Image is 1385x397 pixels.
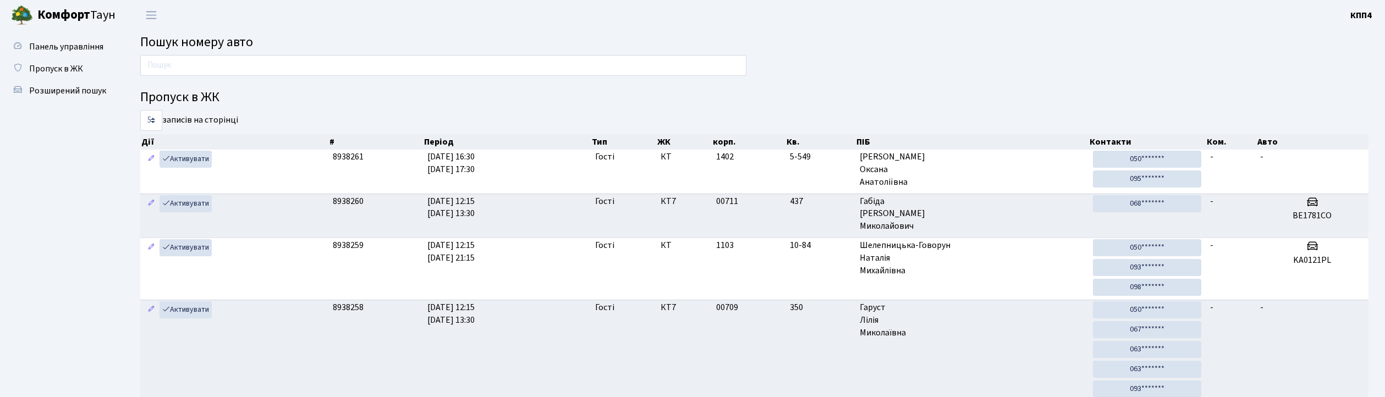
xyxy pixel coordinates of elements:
[333,301,364,313] span: 8938258
[595,301,614,314] span: Гості
[1210,301,1213,313] span: -
[790,239,851,252] span: 10-84
[145,151,158,168] a: Редагувати
[1260,301,1263,313] span: -
[1350,9,1372,22] a: КПП4
[1210,239,1213,251] span: -
[140,32,253,52] span: Пошук номеру авто
[790,195,851,208] span: 437
[1210,195,1213,207] span: -
[145,301,158,318] a: Редагувати
[423,134,591,150] th: Період
[427,239,475,264] span: [DATE] 12:15 [DATE] 21:15
[1206,134,1256,150] th: Ком.
[140,90,1368,106] h4: Пропуск в ЖК
[160,239,212,256] a: Активувати
[333,195,364,207] span: 8938260
[140,110,162,131] select: записів на сторінці
[661,239,707,252] span: КТ
[328,134,424,150] th: #
[860,195,1084,233] span: Габіда [PERSON_NAME] Миколайович
[860,151,1084,189] span: [PERSON_NAME] Оксана Анатоліївна
[427,195,475,220] span: [DATE] 12:15 [DATE] 13:30
[333,239,364,251] span: 8938259
[1210,151,1213,163] span: -
[785,134,855,150] th: Кв.
[661,151,707,163] span: КТ
[140,110,238,131] label: записів на сторінці
[11,4,33,26] img: logo.png
[1256,134,1369,150] th: Авто
[29,63,83,75] span: Пропуск в ЖК
[716,301,738,313] span: 00709
[37,6,116,25] span: Таун
[790,151,851,163] span: 5-549
[716,239,734,251] span: 1103
[1089,134,1206,150] th: Контакти
[595,151,614,163] span: Гості
[37,6,90,24] b: Комфорт
[29,85,106,97] span: Розширений пошук
[140,134,328,150] th: Дії
[6,36,116,58] a: Панель управління
[591,134,656,150] th: Тип
[427,151,475,175] span: [DATE] 16:30 [DATE] 17:30
[661,195,707,208] span: КТ7
[29,41,103,53] span: Панель управління
[716,195,738,207] span: 00711
[160,195,212,212] a: Активувати
[427,301,475,326] span: [DATE] 12:15 [DATE] 13:30
[140,55,746,76] input: Пошук
[1260,151,1263,163] span: -
[160,301,212,318] a: Активувати
[712,134,785,150] th: корп.
[860,301,1084,339] span: Гаруст Лілія Миколаївна
[790,301,851,314] span: 350
[716,151,734,163] span: 1402
[661,301,707,314] span: КТ7
[145,239,158,256] a: Редагувати
[860,239,1084,277] span: Шелепницька-Говорун Наталія Михайлівна
[1350,9,1372,21] b: КПП4
[6,80,116,102] a: Розширений пошук
[1260,211,1364,221] h5: BE1781CO
[138,6,165,24] button: Переключити навігацію
[656,134,712,150] th: ЖК
[1260,255,1364,266] h5: KA0121PL
[595,195,614,208] span: Гості
[145,195,158,212] a: Редагувати
[595,239,614,252] span: Гості
[333,151,364,163] span: 8938261
[855,134,1089,150] th: ПІБ
[6,58,116,80] a: Пропуск в ЖК
[160,151,212,168] a: Активувати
